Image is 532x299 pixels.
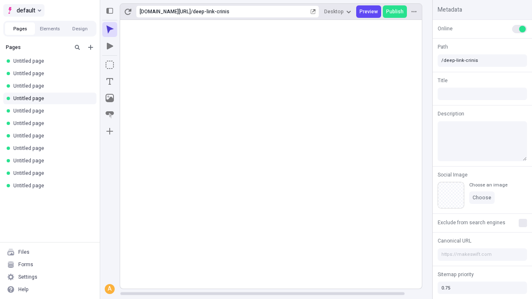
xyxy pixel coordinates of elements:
span: Online [438,25,453,32]
div: Files [18,249,30,255]
span: Description [438,110,464,118]
button: Preview [356,5,381,18]
span: Canonical URL [438,237,471,245]
span: Choose [473,194,491,201]
span: Social Image [438,171,468,179]
div: Untitled page [13,95,90,102]
button: Text [102,74,117,89]
span: Exclude from search engines [438,219,505,226]
div: Choose an image [469,182,507,188]
button: Button [102,107,117,122]
div: Untitled page [13,132,90,139]
div: Pages [6,44,69,51]
button: Publish [383,5,407,18]
span: Path [438,43,448,51]
span: Desktop [324,8,344,15]
div: Untitled page [13,120,90,127]
div: Help [18,286,29,293]
div: Untitled page [13,182,90,189]
button: Select site [3,4,44,17]
button: Choose [469,191,495,204]
button: Elements [35,22,65,35]
div: Forms [18,261,33,268]
div: A [106,285,114,293]
button: Design [65,22,95,35]
div: Untitled page [13,70,90,77]
div: / [191,8,193,15]
div: Untitled page [13,108,90,114]
span: Preview [360,8,378,15]
div: deep-link-crinis [193,8,309,15]
span: default [17,5,35,15]
div: Untitled page [13,170,90,176]
button: Add new [86,42,96,52]
div: Untitled page [13,58,90,64]
div: Settings [18,274,37,280]
button: Desktop [321,5,355,18]
input: https://makeswift.com [438,248,527,261]
button: Box [102,57,117,72]
div: [URL][DOMAIN_NAME] [140,8,191,15]
div: Untitled page [13,83,90,89]
span: Publish [386,8,404,15]
span: Sitemap priority [438,271,474,278]
div: Untitled page [13,157,90,164]
span: Title [438,77,448,84]
button: Pages [5,22,35,35]
button: Image [102,91,117,105]
div: Untitled page [13,145,90,152]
